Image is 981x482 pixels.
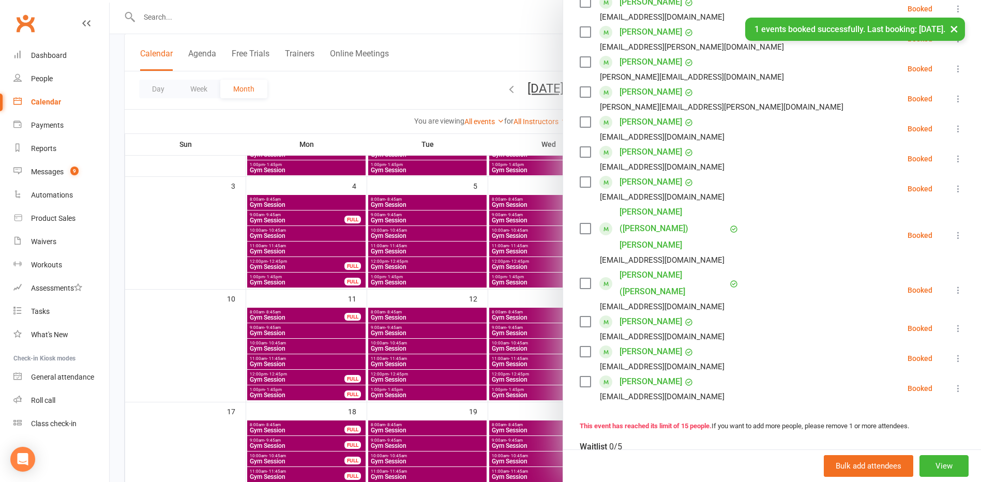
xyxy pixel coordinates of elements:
[13,207,109,230] a: Product Sales
[620,114,682,130] a: [PERSON_NAME]
[620,204,727,253] a: [PERSON_NAME] ([PERSON_NAME]) [PERSON_NAME]
[13,160,109,184] a: Messages 9
[31,396,55,404] div: Roll call
[600,390,725,403] div: [EMAIL_ADDRESS][DOMAIN_NAME]
[609,440,622,454] div: 0/5
[13,184,109,207] a: Automations
[620,313,682,330] a: [PERSON_NAME]
[31,284,82,292] div: Assessments
[13,114,109,137] a: Payments
[620,267,727,300] a: [PERSON_NAME] ([PERSON_NAME]
[620,174,682,190] a: [PERSON_NAME]
[600,10,725,24] div: [EMAIL_ADDRESS][DOMAIN_NAME]
[620,84,682,100] a: [PERSON_NAME]
[745,18,965,41] div: 1 events booked successfully. Last booking: [DATE].
[31,307,50,315] div: Tasks
[600,330,725,343] div: [EMAIL_ADDRESS][DOMAIN_NAME]
[908,287,932,294] div: Booked
[620,373,682,390] a: [PERSON_NAME]
[908,65,932,72] div: Booked
[600,100,843,114] div: [PERSON_NAME][EMAIL_ADDRESS][PERSON_NAME][DOMAIN_NAME]
[908,185,932,192] div: Booked
[13,253,109,277] a: Workouts
[908,232,932,239] div: Booked
[908,355,932,362] div: Booked
[620,54,682,70] a: [PERSON_NAME]
[908,95,932,102] div: Booked
[13,366,109,389] a: General attendance kiosk mode
[31,121,64,129] div: Payments
[620,144,682,160] a: [PERSON_NAME]
[31,144,56,153] div: Reports
[13,323,109,347] a: What's New
[600,70,784,84] div: [PERSON_NAME][EMAIL_ADDRESS][DOMAIN_NAME]
[919,455,969,477] button: View
[908,125,932,132] div: Booked
[600,130,725,144] div: [EMAIL_ADDRESS][DOMAIN_NAME]
[31,419,77,428] div: Class check-in
[600,190,725,204] div: [EMAIL_ADDRESS][DOMAIN_NAME]
[70,167,79,175] span: 9
[13,277,109,300] a: Assessments
[580,421,964,432] div: If you want to add more people, please remove 1 or more attendees.
[31,237,56,246] div: Waivers
[908,155,932,162] div: Booked
[31,191,73,199] div: Automations
[620,343,682,360] a: [PERSON_NAME]
[13,412,109,435] a: Class kiosk mode
[908,5,932,12] div: Booked
[31,261,62,269] div: Workouts
[31,98,61,106] div: Calendar
[600,40,784,54] div: [EMAIL_ADDRESS][PERSON_NAME][DOMAIN_NAME]
[908,325,932,332] div: Booked
[13,137,109,160] a: Reports
[580,422,712,430] strong: This event has reached its limit of 15 people.
[12,10,38,36] a: Clubworx
[13,389,109,412] a: Roll call
[824,455,913,477] button: Bulk add attendees
[13,230,109,253] a: Waivers
[13,67,109,91] a: People
[600,253,725,267] div: [EMAIL_ADDRESS][DOMAIN_NAME]
[31,51,67,59] div: Dashboard
[945,18,963,40] button: ×
[10,447,35,472] div: Open Intercom Messenger
[600,160,725,174] div: [EMAIL_ADDRESS][DOMAIN_NAME]
[31,373,94,381] div: General attendance
[31,74,53,83] div: People
[600,360,725,373] div: [EMAIL_ADDRESS][DOMAIN_NAME]
[13,44,109,67] a: Dashboard
[13,300,109,323] a: Tasks
[908,385,932,392] div: Booked
[31,214,76,222] div: Product Sales
[13,91,109,114] a: Calendar
[31,330,68,339] div: What's New
[600,300,725,313] div: [EMAIL_ADDRESS][DOMAIN_NAME]
[31,168,64,176] div: Messages
[580,440,622,454] div: Waitlist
